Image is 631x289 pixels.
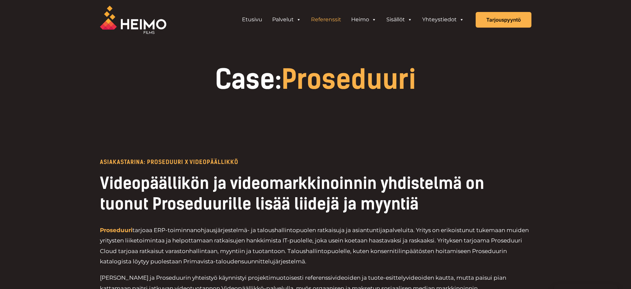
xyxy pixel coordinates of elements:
a: Tarjouspyyntö [476,12,531,28]
aside: Header Widget 1 [234,13,472,26]
span: tarjoaa ERP-toiminnanohjausjärjestelmä- ja taloushallintopuolen ratkaisuja ja asiantuntijapalvelu... [100,227,529,265]
a: Yhteystiedot [417,13,469,26]
a: Proseduuri [100,227,132,233]
a: Referenssit [306,13,346,26]
h2: Videopäällikön ja videomarkkinoinnin yhdistelmä on tuonut Proseduurille lisää liidejä ja myyntiä [100,173,531,215]
a: Sisällöt [381,13,417,26]
a: Palvelut [267,13,306,26]
span: Case: [215,64,281,95]
a: Heimo [346,13,381,26]
img: Heimo Filmsin logo [100,6,166,34]
a: Etusivu [237,13,267,26]
h1: Proseduuri [100,66,531,93]
p: Asiakastarina: Proseduuri X Videopäällikkö [100,159,531,165]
